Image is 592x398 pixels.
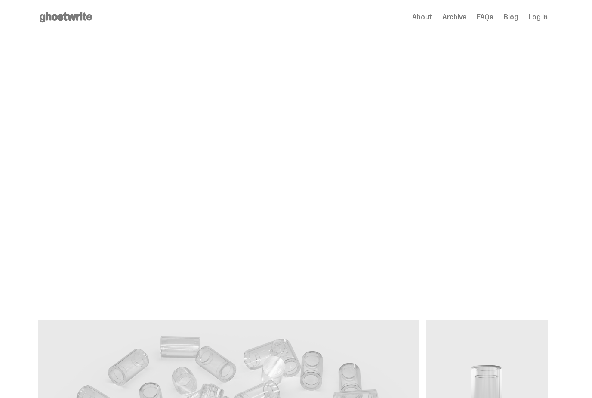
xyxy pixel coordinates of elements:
p: This was the first ghostwrite x MLB blind box ever created. The first MLB rookie ghosts. The firs... [38,237,245,260]
a: Archive [442,14,466,21]
a: Log in [528,14,547,21]
span: Archived [49,197,77,204]
h2: MLB "Game Face" [38,213,245,233]
a: FAQs [477,14,493,21]
a: View the Recap [38,274,114,293]
a: About [412,14,432,21]
a: Blog [504,14,518,21]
